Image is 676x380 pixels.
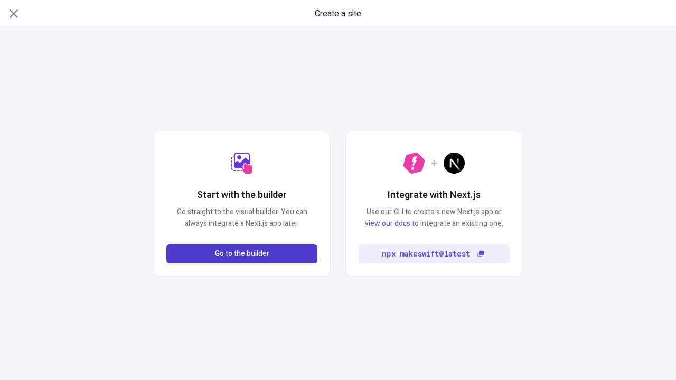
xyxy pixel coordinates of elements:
span: Go to the builder [215,248,269,260]
code: npx makeswift@latest [382,248,470,260]
span: Create a site [315,7,361,20]
h2: Start with the builder [197,188,287,202]
button: Go to the builder [166,244,317,263]
p: Use our CLI to create a new Next.js app or to integrate an existing one. [359,206,510,230]
a: view our docs [365,218,410,229]
h2: Integrate with Next.js [388,188,481,202]
p: Go straight to the visual builder. You can always integrate a Next.js app later. [166,206,317,230]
